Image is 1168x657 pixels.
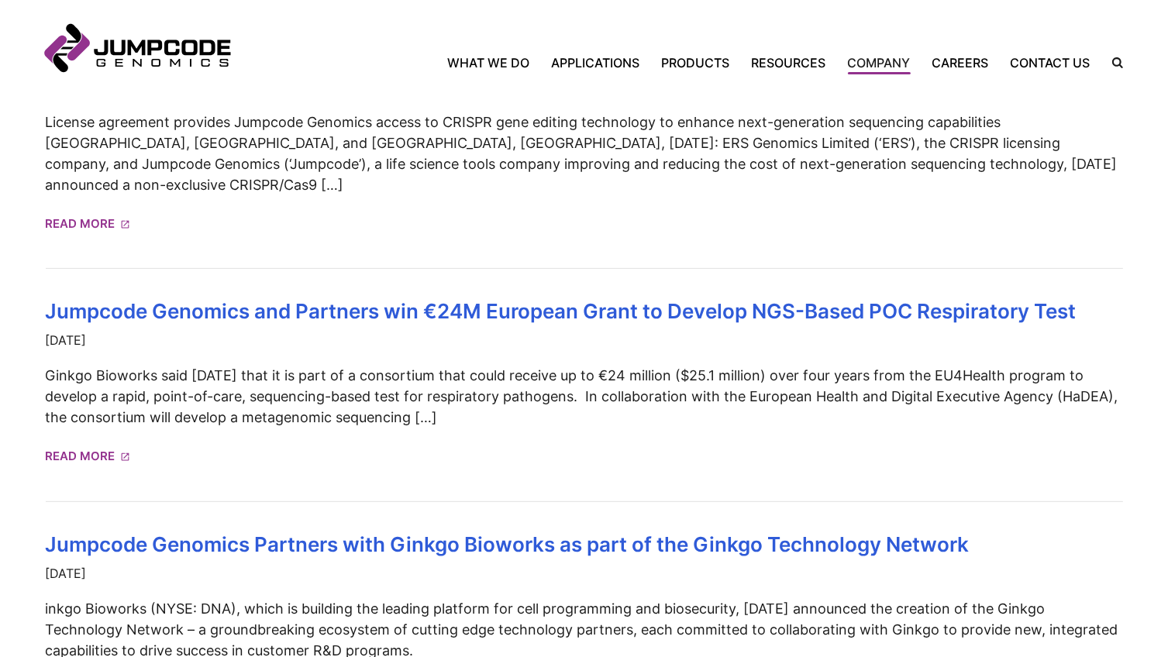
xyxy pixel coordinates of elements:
a: Applications [541,53,651,72]
a: Jumpcode Genomics Partners with Ginkgo Bioworks as part of the Ginkgo Technology Network [46,532,970,556]
a: Products [651,53,741,72]
a: Read More [46,443,130,470]
a: Read More [46,211,130,238]
a: Resources [741,53,837,72]
a: Contact Us [1000,53,1101,72]
a: Careers [922,53,1000,72]
a: Company [837,53,922,72]
time: [DATE] [46,331,1123,349]
time: [DATE] [46,564,1123,583]
a: Jumpcode Genomics and Partners win €24M European Grant to Develop NGS-Based POC Respiratory Test [46,299,1077,323]
p: Ginkgo Bioworks said [DATE] that it is part of a consortium that could receive up to €24 million ... [46,365,1123,428]
label: Search the site. [1101,57,1123,68]
p: License agreement provides Jumpcode Genomics access to CRISPR gene editing technology to enhance ... [46,112,1123,195]
a: What We Do [448,53,541,72]
nav: Primary Navigation [228,53,1101,72]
